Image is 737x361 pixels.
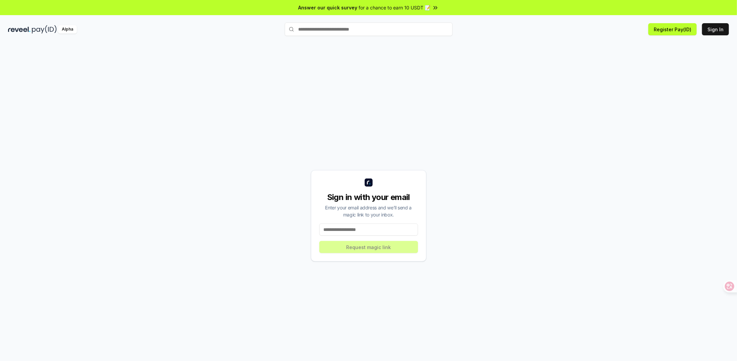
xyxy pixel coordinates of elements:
button: Sign In [702,23,729,35]
span: for a chance to earn 10 USDT 📝 [359,4,431,11]
img: pay_id [32,25,57,34]
img: logo_small [365,178,373,187]
div: Enter your email address and we’ll send a magic link to your inbox. [319,204,418,218]
div: Sign in with your email [319,192,418,203]
span: Answer our quick survey [298,4,358,11]
div: Alpha [58,25,77,34]
button: Register Pay(ID) [648,23,697,35]
img: reveel_dark [8,25,31,34]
